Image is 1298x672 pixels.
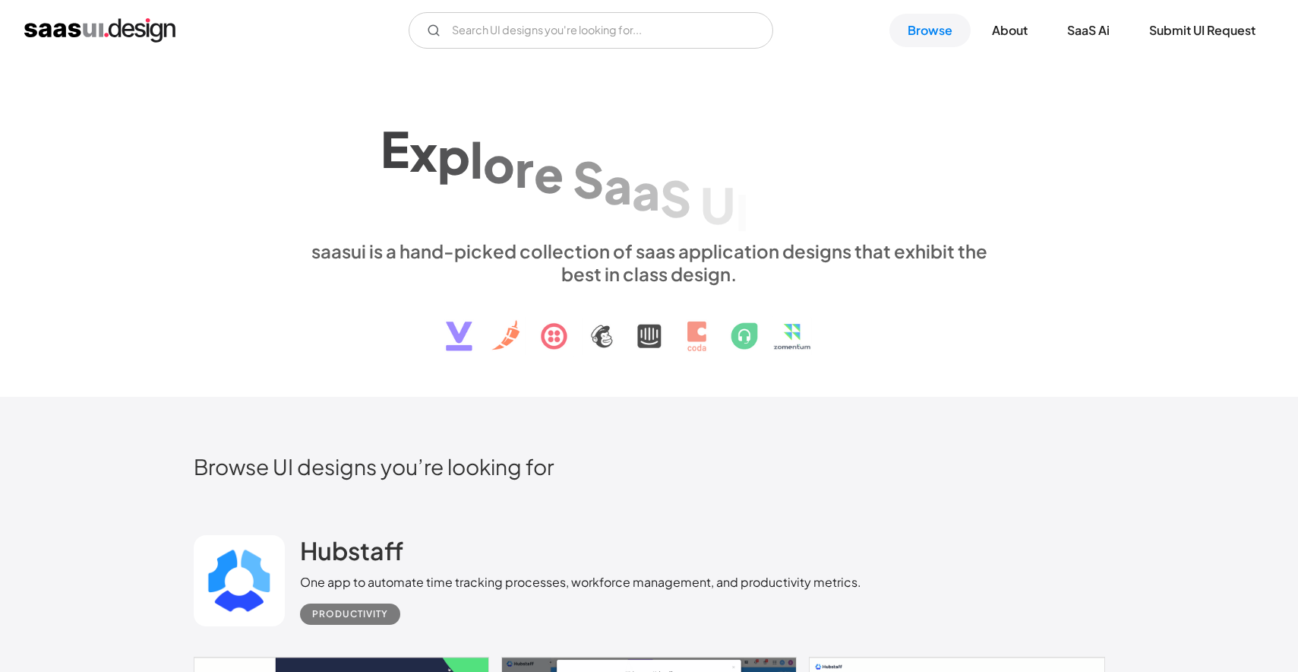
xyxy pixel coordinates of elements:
a: home [24,18,175,43]
div: a [632,162,660,220]
h1: Explore SaaS UI design patterns & interactions. [300,108,999,225]
div: S [660,168,691,227]
img: text, icon, saas logo [419,285,880,364]
div: e [534,144,564,203]
div: U [700,175,735,233]
div: a [604,155,632,214]
div: Productivity [312,605,388,623]
div: o [483,135,515,193]
h2: Browse UI designs you’re looking for [194,453,1105,480]
form: Email Form [409,12,773,49]
div: x [409,122,437,181]
a: SaaS Ai [1049,14,1128,47]
div: l [470,130,483,189]
a: Browse [889,14,971,47]
a: Submit UI Request [1131,14,1274,47]
div: r [515,139,534,198]
div: p [437,126,470,185]
h2: Hubstaff [300,535,403,566]
div: S [573,150,604,208]
input: Search UI designs you're looking for... [409,12,773,49]
div: One app to automate time tracking processes, workforce management, and productivity metrics. [300,573,861,591]
div: E [381,119,409,178]
div: I [735,182,749,241]
div: saasui is a hand-picked collection of saas application designs that exhibit the best in class des... [300,239,999,285]
a: About [974,14,1046,47]
a: Hubstaff [300,535,403,573]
